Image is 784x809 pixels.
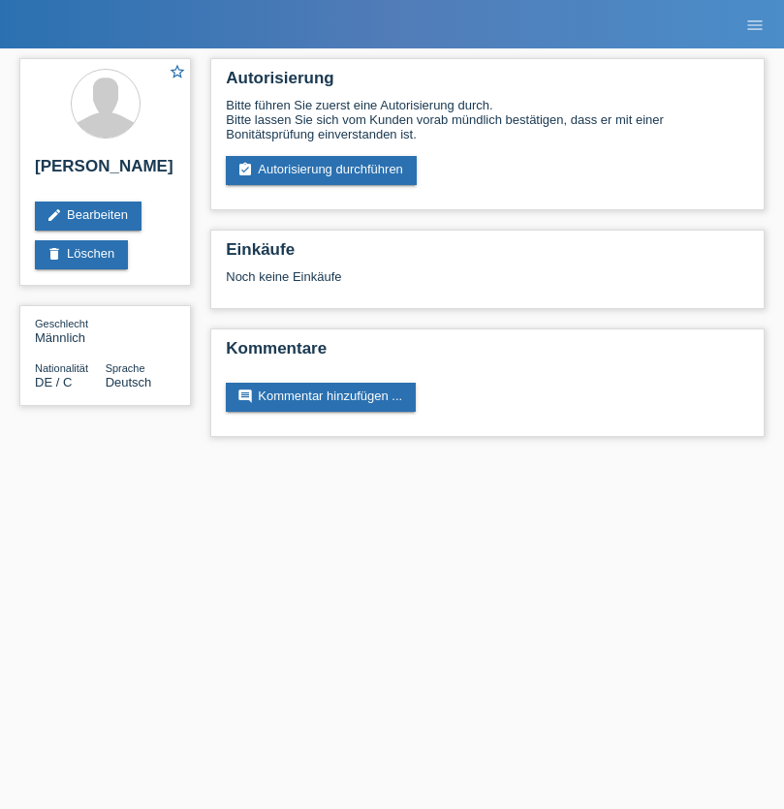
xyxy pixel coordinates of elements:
[237,389,253,404] i: comment
[226,240,749,269] h2: Einkäufe
[745,16,765,35] i: menu
[35,375,72,389] span: Deutschland / C / 01.01.2017
[106,362,145,374] span: Sprache
[35,157,175,186] h2: [PERSON_NAME]
[169,63,186,83] a: star_border
[35,240,128,269] a: deleteLöschen
[226,269,749,298] div: Noch keine Einkäufe
[35,318,88,329] span: Geschlecht
[736,18,774,30] a: menu
[35,362,88,374] span: Nationalität
[169,63,186,80] i: star_border
[106,375,152,389] span: Deutsch
[226,69,749,98] h2: Autorisierung
[237,162,253,177] i: assignment_turned_in
[47,246,62,262] i: delete
[35,316,106,345] div: Männlich
[35,202,141,231] a: editBearbeiten
[226,98,749,141] div: Bitte führen Sie zuerst eine Autorisierung durch. Bitte lassen Sie sich vom Kunden vorab mündlich...
[226,383,416,412] a: commentKommentar hinzufügen ...
[226,339,749,368] h2: Kommentare
[47,207,62,223] i: edit
[226,156,417,185] a: assignment_turned_inAutorisierung durchführen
